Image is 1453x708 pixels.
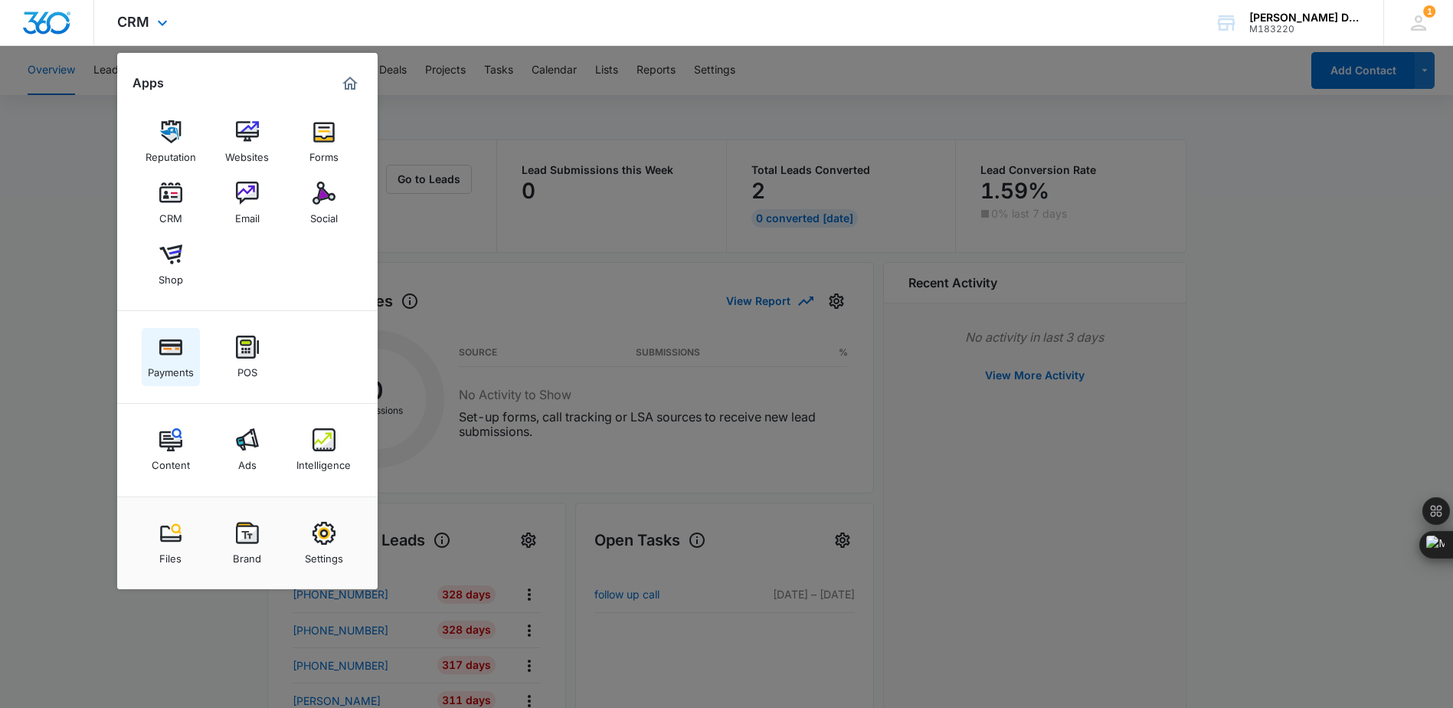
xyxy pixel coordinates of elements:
div: account name [1249,11,1361,24]
div: Shop [159,266,183,286]
div: Social [310,205,338,225]
a: Social [295,174,353,232]
div: Reputation [146,143,196,163]
div: POS [237,359,257,379]
div: account id [1249,24,1361,34]
a: Shop [142,235,200,293]
a: POS [218,328,277,386]
span: 1 [1423,5,1435,18]
a: Marketing 360® Dashboard [338,71,362,96]
a: Ads [218,421,277,479]
a: Reputation [142,113,200,171]
div: Ads [238,451,257,471]
a: Files [142,514,200,572]
div: Settings [305,545,343,565]
div: CRM [159,205,182,225]
h2: Apps [133,76,164,90]
div: Email [235,205,260,225]
a: Email [218,174,277,232]
span: CRM [117,14,149,30]
div: notifications count [1423,5,1435,18]
div: Forms [309,143,339,163]
div: Websites [225,143,269,163]
div: Content [152,451,190,471]
a: Websites [218,113,277,171]
a: Brand [218,514,277,572]
div: Intelligence [296,451,351,471]
a: Settings [295,514,353,572]
div: Files [159,545,182,565]
div: Brand [233,545,261,565]
a: Payments [142,328,200,386]
div: Payments [148,359,194,379]
a: Forms [295,113,353,171]
a: CRM [142,174,200,232]
a: Intelligence [295,421,353,479]
a: Content [142,421,200,479]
